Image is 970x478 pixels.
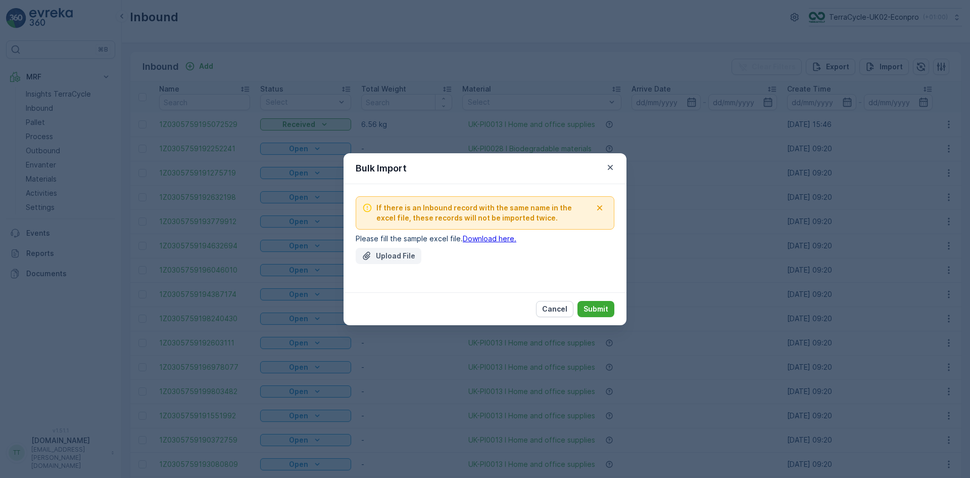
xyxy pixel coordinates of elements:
[356,161,407,176] p: Bulk Import
[577,301,614,317] button: Submit
[356,234,614,244] p: Please fill the sample excel file.
[376,251,415,261] p: Upload File
[584,304,608,314] p: Submit
[463,234,516,243] a: Download here.
[542,304,567,314] p: Cancel
[536,301,573,317] button: Cancel
[376,203,592,223] span: If there is an Inbound record with the same name in the excel file, these records will not be imp...
[356,248,421,264] button: Upload File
